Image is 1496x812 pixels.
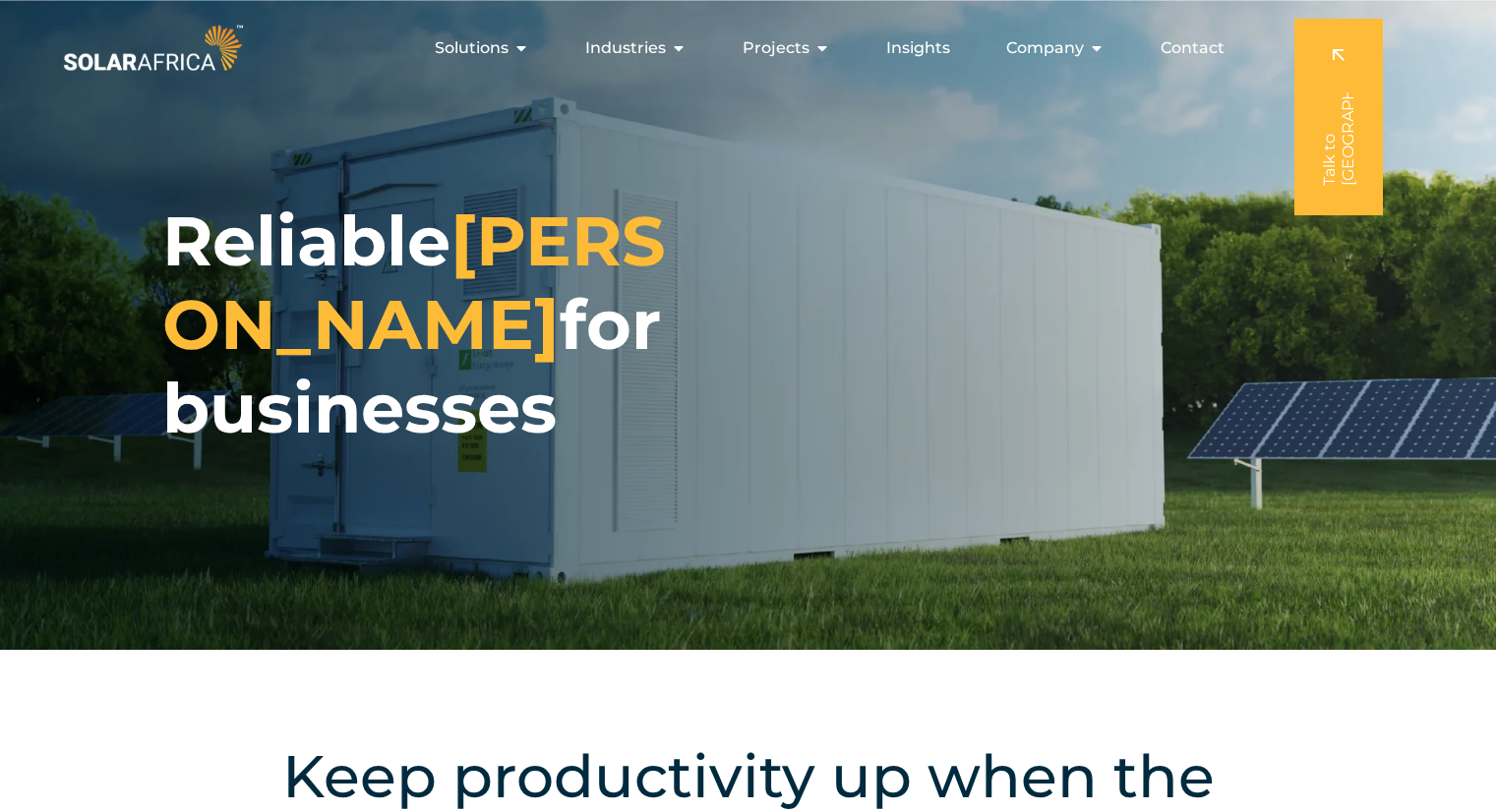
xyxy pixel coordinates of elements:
span: Solutions [435,36,509,60]
span: Industries [585,36,666,60]
a: Contact [1161,36,1225,60]
a: Insights [886,36,950,60]
nav: Menu [247,29,1240,68]
div: Menu Toggle [247,29,1240,68]
span: Projects [743,36,809,60]
h1: Reliable for businesses [162,200,703,450]
span: [PERSON_NAME] [162,199,666,367]
span: Company [1006,36,1084,60]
